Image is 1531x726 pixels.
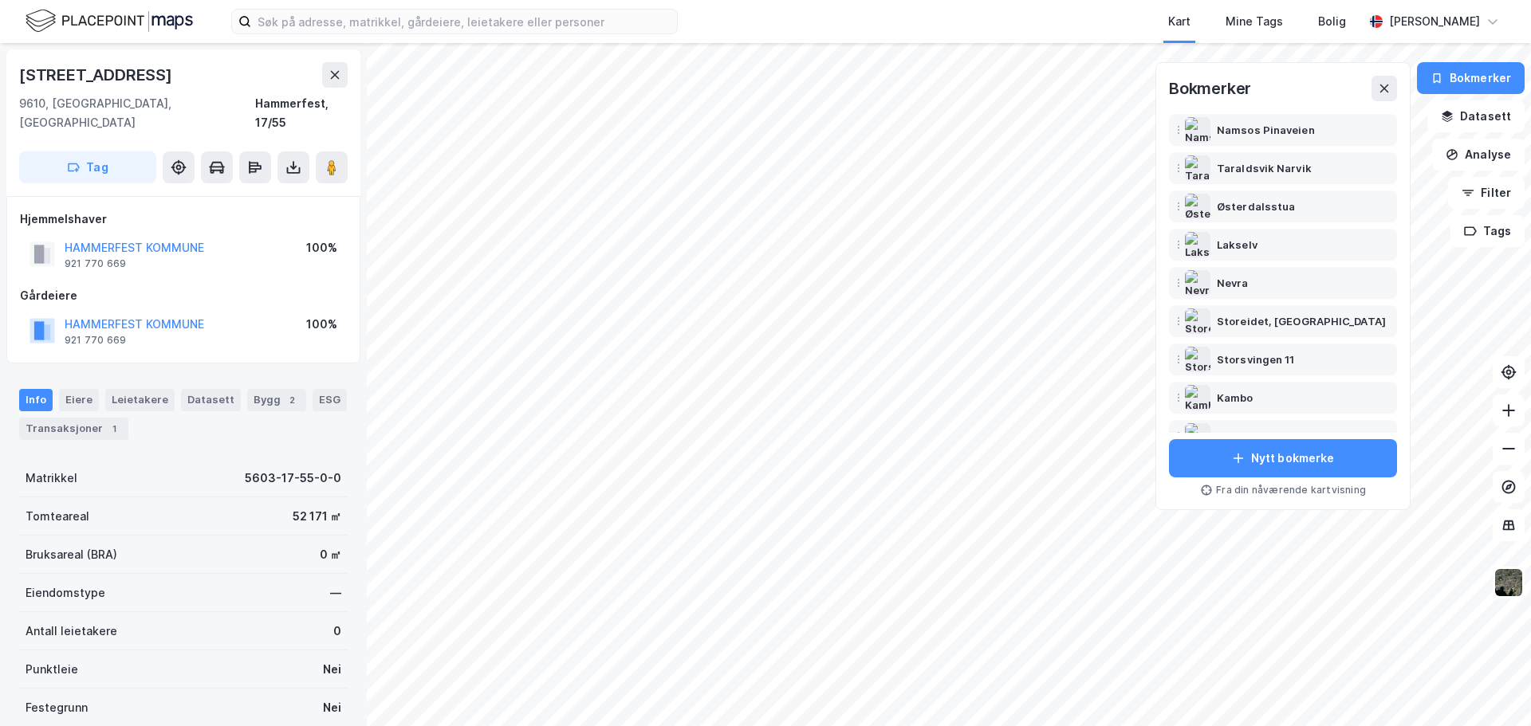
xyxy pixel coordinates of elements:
[1217,273,1249,292] div: Nevra
[19,418,128,440] div: Transaksjoner
[26,545,117,564] div: Bruksareal (BRA)
[1185,117,1210,143] img: Namsos Pinaveien
[181,389,241,411] div: Datasett
[19,62,175,88] div: [STREET_ADDRESS]
[1451,649,1531,726] div: Kontrollprogram for chat
[1217,197,1295,216] div: Østerdalsstua
[26,469,77,488] div: Matrikkel
[19,389,53,411] div: Info
[1185,194,1210,219] img: Østerdalsstua
[19,151,156,183] button: Tag
[1169,76,1251,101] div: Bokmerker
[105,389,175,411] div: Leietakere
[313,389,347,411] div: ESG
[255,94,348,132] div: Hammerfest, 17/55
[1389,12,1480,31] div: [PERSON_NAME]
[1226,12,1283,31] div: Mine Tags
[1417,62,1525,94] button: Bokmerker
[1169,439,1397,477] button: Nytt bokmerke
[20,210,347,229] div: Hjemmelshaver
[106,421,122,437] div: 1
[293,507,341,526] div: 52 171 ㎡
[1217,350,1294,369] div: Storsvingen 11
[306,238,337,257] div: 100%
[59,389,99,411] div: Eiere
[1185,270,1210,296] img: Nevra
[1185,423,1210,449] img: Roa Torg
[284,392,300,408] div: 2
[26,507,89,526] div: Tomteareal
[1217,235,1257,254] div: Lakselv
[1169,484,1397,496] div: Fra din nåværende kartvisning
[247,389,306,411] div: Bygg
[323,660,341,679] div: Nei
[245,469,341,488] div: 5603-17-55-0-0
[19,94,255,132] div: 9610, [GEOGRAPHIC_DATA], [GEOGRAPHIC_DATA]
[65,257,126,270] div: 921 770 669
[306,315,337,334] div: 100%
[1494,567,1524,598] img: 9k=
[323,698,341,717] div: Nei
[1185,155,1210,181] img: Taraldsvik Narvik
[1185,385,1210,410] img: Kambo
[251,10,677,33] input: Søk på adresse, matrikkel, gårdeiere, leietakere eller personer
[26,583,105,602] div: Eiendomstype
[1450,215,1525,247] button: Tags
[320,545,341,564] div: 0 ㎡
[333,622,341,641] div: 0
[1217,159,1312,178] div: Taraldsvik Narvik
[1185,232,1210,257] img: Lakselv
[26,622,117,641] div: Antall leietakere
[1217,388,1254,407] div: Kambo
[1448,177,1525,209] button: Filter
[1185,347,1210,372] img: Storsvingen 11
[26,660,78,679] div: Punktleie
[26,698,88,717] div: Festegrunn
[1432,139,1525,171] button: Analyse
[1185,308,1210,334] img: Storeidet, Leknes
[20,286,347,305] div: Gårdeiere
[65,334,126,347] div: 921 770 669
[26,7,193,35] img: logo.f888ab2527a4732fd821a326f86c7f29.svg
[1451,649,1531,726] iframe: Chat Widget
[1318,12,1346,31] div: Bolig
[1217,120,1315,139] div: Namsos Pinaveien
[330,583,341,602] div: —
[1427,100,1525,132] button: Datasett
[1168,12,1191,31] div: Kart
[1217,426,1265,445] div: Roa Torg
[1217,312,1386,331] div: Storeidet, [GEOGRAPHIC_DATA]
